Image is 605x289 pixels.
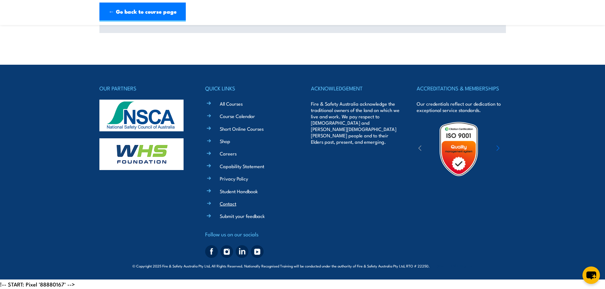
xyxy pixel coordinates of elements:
[450,262,473,269] a: KND Digital
[311,101,400,145] p: Fire & Safety Australia acknowledge the traditional owners of the land on which we live and work....
[205,84,294,93] h4: QUICK LINKS
[220,100,243,107] a: All Courses
[582,266,600,284] button: chat-button
[431,121,487,177] img: Untitled design (19)
[220,175,248,182] a: Privacy Policy
[220,188,258,194] a: Student Handbook
[132,263,473,269] span: © Copyright 2025 Fire & Safety Australia Pty Ltd, All Rights Reserved. Nationally Recognised Trai...
[220,113,255,119] a: Course Calendar
[417,84,506,93] h4: ACCREDITATIONS & MEMBERSHIPS
[220,150,237,157] a: Careers
[220,138,230,144] a: Shop
[311,84,400,93] h4: ACKNOWLEDGEMENT
[205,230,294,239] h4: Follow us on our socials
[220,213,265,219] a: Submit your feedback
[487,138,542,160] img: ewpa-logo
[99,138,184,170] img: whs-logo-footer
[220,125,264,132] a: Short Online Courses
[220,163,264,169] a: Capability Statement
[417,101,506,113] p: Our credentials reflect our dedication to exceptional service standards.
[220,200,236,207] a: Contact
[99,100,184,131] img: nsca-logo-footer
[437,263,473,268] span: Site:
[99,3,186,22] a: ← Go back to course page
[99,84,188,93] h4: OUR PARTNERS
